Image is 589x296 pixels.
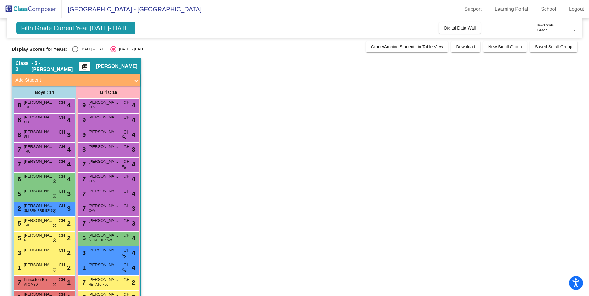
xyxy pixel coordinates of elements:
[52,194,57,199] span: do_not_disturb_alt
[24,158,55,165] span: [PERSON_NAME]
[78,46,107,52] div: [DATE] - [DATE]
[24,144,55,150] span: [PERSON_NAME]
[124,158,130,165] span: CH
[16,264,21,271] span: 1
[67,234,71,243] span: 2
[88,144,119,150] span: [PERSON_NAME]
[76,86,140,98] div: Girls: 16
[16,146,21,153] span: 7
[535,44,572,49] span: Saved Small Group
[16,176,21,182] span: 6
[124,114,130,121] span: CH
[24,114,55,120] span: [PERSON_NAME]
[132,160,135,169] span: 4
[132,248,135,258] span: 4
[59,277,65,283] span: CH
[59,188,65,194] span: CH
[16,279,21,286] span: 7
[81,161,86,168] span: 7
[124,277,130,283] span: CH
[116,46,145,52] div: [DATE] - [DATE]
[24,232,55,238] span: [PERSON_NAME]
[67,115,71,125] span: 4
[52,179,57,184] span: do_not_disturb_alt
[67,263,71,272] span: 2
[24,188,55,194] span: [PERSON_NAME]
[12,86,76,98] div: Boys : 14
[456,44,475,49] span: Download
[16,117,21,123] span: 8
[24,238,30,242] span: MLL
[88,247,119,253] span: [PERSON_NAME]
[89,282,108,287] span: RET ATC RLC
[67,130,71,139] span: 3
[24,120,30,124] span: GLS
[52,223,57,228] span: do_not_disturb_alt
[52,268,57,273] span: do_not_disturb_alt
[67,101,71,110] span: 4
[88,188,119,194] span: [PERSON_NAME]
[444,26,476,30] span: Digital Data Wall
[88,203,119,209] span: [PERSON_NAME]
[132,263,135,272] span: 4
[16,205,21,212] span: 2
[16,161,21,168] span: 7
[24,277,55,283] span: Princeton Ba
[490,4,533,14] a: Learning Portal
[124,218,130,224] span: CH
[81,117,86,123] span: 9
[132,204,135,213] span: 3
[371,44,443,49] span: Grade/Archive Students in Table View
[96,63,137,70] span: [PERSON_NAME]
[59,99,65,106] span: CH
[59,203,65,209] span: CH
[52,282,57,287] span: do_not_disturb_alt
[132,278,135,287] span: 2
[24,218,55,224] span: [PERSON_NAME]
[124,99,130,106] span: CH
[460,4,487,14] a: Support
[67,174,71,184] span: 4
[12,74,140,86] mat-expansion-panel-header: Add Student
[81,190,86,197] span: 7
[24,282,38,287] span: ATC MED
[88,277,119,283] span: [PERSON_NAME]
[536,4,561,14] a: School
[16,220,21,227] span: 5
[24,208,55,213] span: SLI RRM RRE IEP SW
[81,102,86,109] span: 9
[451,41,480,52] button: Download
[16,190,21,197] span: 5
[537,28,550,32] span: Grade 5
[31,60,79,73] span: - 5 - [PERSON_NAME]
[81,176,86,182] span: 7
[81,279,86,286] span: 7
[88,262,119,268] span: [PERSON_NAME]
[124,262,130,268] span: CH
[67,145,71,154] span: 4
[88,114,119,120] span: [PERSON_NAME]
[89,208,95,213] span: CVV
[88,173,119,179] span: [PERSON_NAME]
[24,129,55,135] span: [PERSON_NAME]
[16,250,21,256] span: 3
[530,41,577,52] button: Saved Small Group
[15,60,31,73] span: Class 2
[24,173,55,179] span: [PERSON_NAME]
[67,204,71,213] span: 3
[16,102,21,109] span: 8
[124,203,130,209] span: CH
[88,218,119,224] span: [PERSON_NAME]
[81,64,88,72] mat-icon: picture_as_pdf
[62,4,201,14] span: [GEOGRAPHIC_DATA] - [GEOGRAPHIC_DATA]
[67,278,71,287] span: 1
[124,247,130,254] span: CH
[52,238,57,243] span: do_not_disturb_alt
[132,145,135,154] span: 3
[124,173,130,180] span: CH
[81,131,86,138] span: 9
[132,101,135,110] span: 4
[124,232,130,239] span: CH
[59,144,65,150] span: CH
[81,205,86,212] span: 7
